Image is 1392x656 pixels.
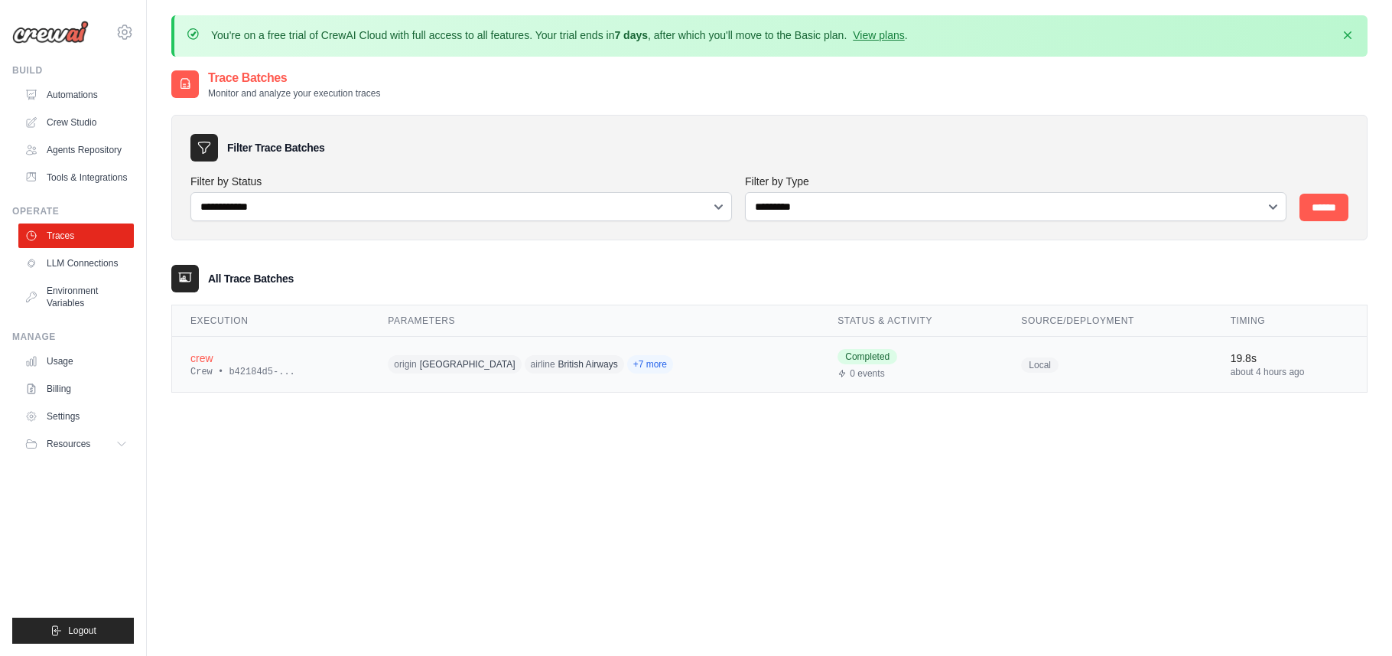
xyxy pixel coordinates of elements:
[208,87,380,100] p: Monitor and analyze your execution traces
[850,367,884,380] span: 0 events
[1212,305,1367,337] th: Timing
[1231,366,1348,378] div: about 4 hours ago
[211,28,908,43] p: You're on a free trial of CrewAI Cloud with full access to all features. Your trial ends in , aft...
[614,29,648,41] strong: 7 days
[18,432,134,456] button: Resources
[1003,305,1211,337] th: Source/Deployment
[12,205,134,217] div: Operate
[1021,357,1059,373] span: Local
[18,165,134,190] a: Tools & Integrations
[190,351,351,366] div: crew
[627,355,673,374] span: +7 more
[47,438,90,450] span: Resources
[190,174,733,189] label: Filter by Status
[388,353,681,377] div: origin: London, airline: British Airways, country: Egypt, destination: Cairo, aircraft_type: Boei...
[1231,351,1348,366] div: 19.8s
[369,305,819,337] th: Parameters
[837,349,897,364] span: Completed
[190,366,351,378] div: Crew • b42184d5-...
[18,83,134,107] a: Automations
[420,358,515,370] span: [GEOGRAPHIC_DATA]
[853,29,904,41] a: View plans
[172,337,1367,393] tr: View details for crew execution
[18,279,134,315] a: Environment Variables
[18,404,134,429] a: Settings
[227,140,324,155] h3: Filter Trace Batches
[18,251,134,276] a: LLM Connections
[12,21,89,44] img: Logo
[531,358,555,370] span: airline
[12,331,134,343] div: Manage
[394,358,416,370] span: origin
[18,138,134,162] a: Agents Repository
[18,377,134,401] a: Billing
[12,64,134,77] div: Build
[68,625,96,637] span: Logout
[819,305,1003,337] th: Status & Activity
[172,305,369,337] th: Execution
[208,271,294,286] h3: All Trace Batches
[18,349,134,374] a: Usage
[558,358,618,370] span: British Airways
[12,618,134,644] button: Logout
[745,174,1287,189] label: Filter by Type
[208,69,380,87] h2: Trace Batches
[18,110,134,135] a: Crew Studio
[18,224,134,248] a: Traces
